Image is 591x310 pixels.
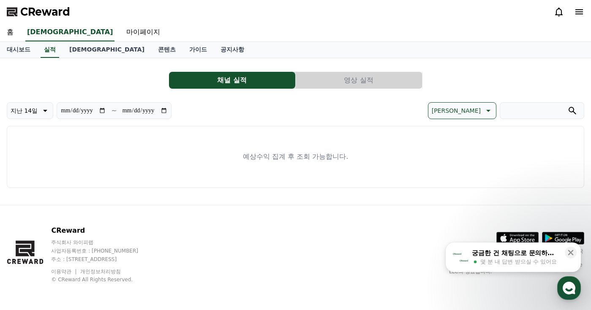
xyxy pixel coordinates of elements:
[51,256,154,263] p: 주소 : [STREET_ADDRESS]
[182,42,214,58] a: 가이드
[25,24,114,41] a: [DEMOGRAPHIC_DATA]
[51,226,154,236] p: CReward
[428,102,496,119] button: [PERSON_NAME]
[51,239,154,246] p: 주식회사 와이피랩
[7,102,53,119] button: 지난 14일
[169,72,296,89] a: 채널 실적
[7,5,70,19] a: CReward
[432,105,481,117] p: [PERSON_NAME]
[41,42,59,58] a: 실적
[51,269,78,275] a: 이용약관
[111,106,117,116] p: ~
[151,42,182,58] a: 콘텐츠
[63,42,151,58] a: [DEMOGRAPHIC_DATA]
[243,152,348,162] p: 예상수익 집계 후 조회 가능합니다.
[214,42,251,58] a: 공지사항
[11,105,38,117] p: 지난 14일
[51,276,154,283] p: © CReward All Rights Reserved.
[296,72,422,89] button: 영상 실적
[120,24,167,41] a: 마이페이지
[20,5,70,19] span: CReward
[169,72,295,89] button: 채널 실적
[51,247,154,254] p: 사업자등록번호 : [PHONE_NUMBER]
[80,269,121,275] a: 개인정보처리방침
[296,72,422,89] a: 영상 실적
